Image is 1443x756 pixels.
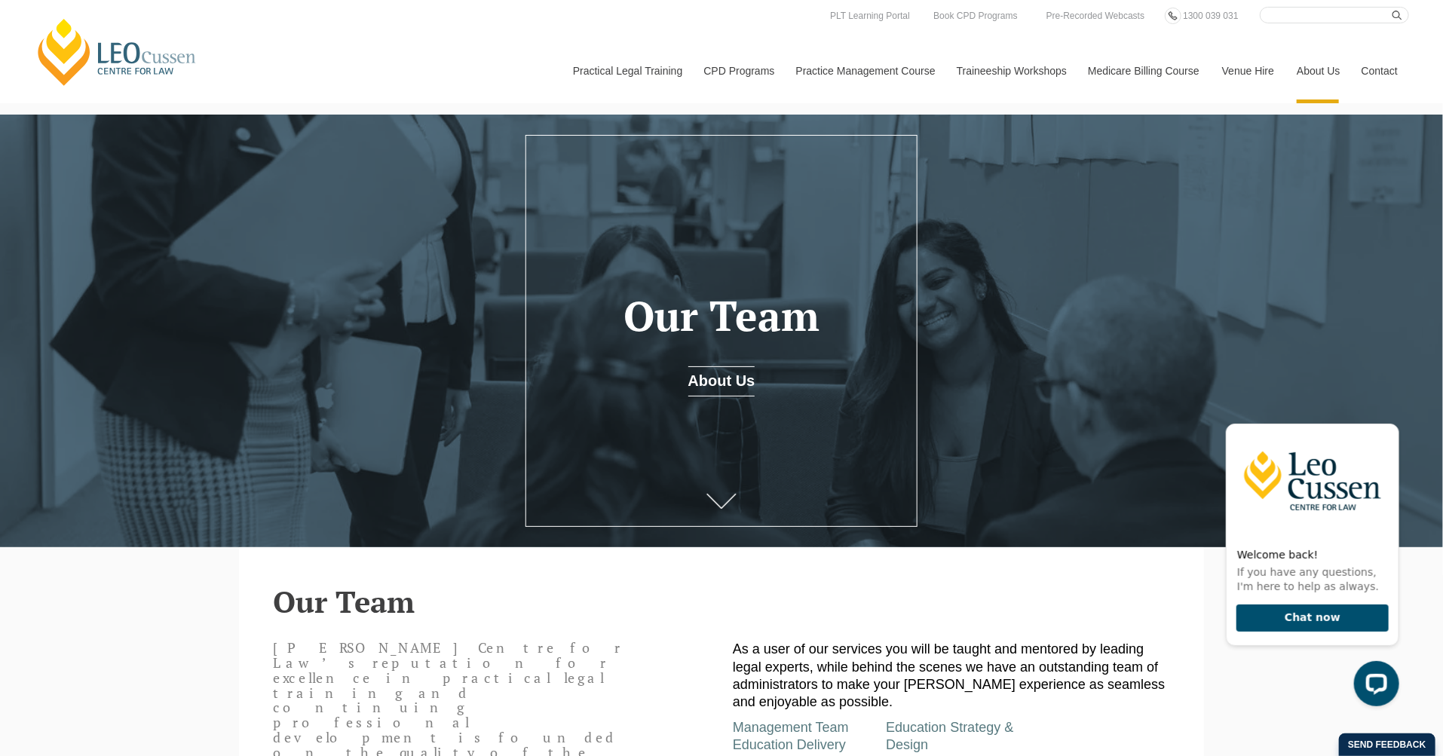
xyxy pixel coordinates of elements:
a: Education Strategy & Design [886,720,1013,752]
a: 1300 039 031 [1179,8,1242,24]
a: Pre-Recorded Webcasts [1043,8,1149,24]
a: Traineeship Workshops [945,38,1077,103]
a: About Us [688,366,755,396]
a: PLT Learning Portal [826,8,914,24]
span: 1300 039 031 [1183,11,1238,21]
h2: Our Team [273,585,1170,618]
a: Practical Legal Training [562,38,693,103]
h1: Our Team [548,293,894,339]
a: CPD Programs [692,38,784,103]
a: Management Team [733,720,849,735]
a: About Us [1285,38,1350,103]
iframe: LiveChat chat widget [1214,396,1405,718]
a: Venue Hire [1211,38,1285,103]
p: As a user of our services you will be taught and mentored by leading legal experts, while behind ... [733,641,1170,712]
a: Education Delivery [733,737,846,752]
a: Book CPD Programs [930,8,1021,24]
a: Medicare Billing Course [1077,38,1211,103]
a: Practice Management Course [785,38,945,103]
a: Contact [1350,38,1409,103]
a: [PERSON_NAME] Centre for Law [34,17,201,87]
